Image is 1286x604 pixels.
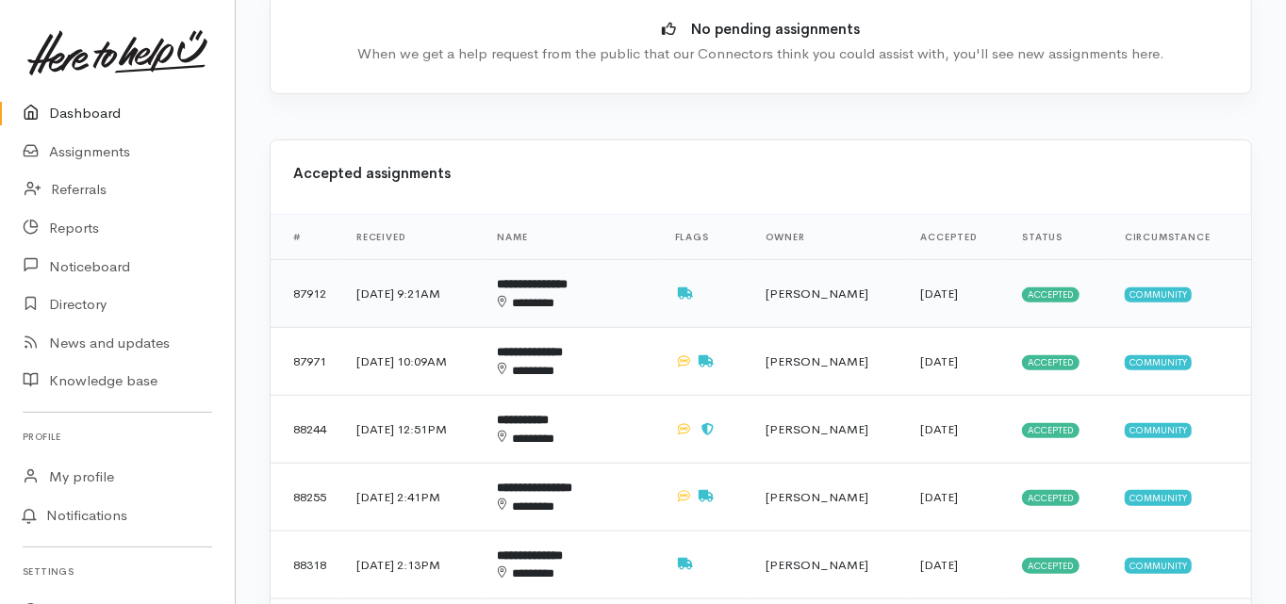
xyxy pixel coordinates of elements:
h6: Profile [23,424,212,449]
th: Flags [660,215,750,260]
td: [DATE] 12:51PM [341,396,483,464]
b: No pending assignments [691,20,860,38]
b: Accepted assignments [293,164,451,182]
h6: Settings [23,559,212,584]
span: Accepted [1022,287,1080,302]
th: Circumstance [1110,215,1251,260]
td: 87912 [271,260,341,328]
th: Owner [750,215,906,260]
span: Accepted [1022,558,1080,573]
td: 88244 [271,396,341,464]
td: [DATE] 2:41PM [341,464,483,531]
time: [DATE] [921,557,959,573]
span: Community [1125,558,1192,573]
div: When we get a help request from the public that our Connectors think you could assist with, you'l... [299,43,1223,65]
td: [PERSON_NAME] [750,464,906,531]
th: Status [1007,215,1110,260]
time: [DATE] [921,353,959,369]
td: 88255 [271,464,341,531]
td: [DATE] 9:21AM [341,260,483,328]
td: 88318 [271,531,341,598]
td: [PERSON_NAME] [750,531,906,598]
td: [PERSON_NAME] [750,260,906,328]
span: Community [1125,490,1192,505]
span: Community [1125,355,1192,370]
td: 87971 [271,328,341,396]
span: Community [1125,423,1192,438]
th: Accepted [906,215,1008,260]
td: [DATE] 2:13PM [341,531,483,598]
span: Community [1125,287,1192,302]
time: [DATE] [921,489,959,505]
td: [PERSON_NAME] [750,396,906,464]
th: # [271,215,341,260]
span: Accepted [1022,490,1080,505]
span: Accepted [1022,423,1080,438]
td: [PERSON_NAME] [750,328,906,396]
th: Name [483,215,660,260]
td: [DATE] 10:09AM [341,328,483,396]
time: [DATE] [921,286,959,302]
th: Received [341,215,483,260]
time: [DATE] [921,421,959,437]
span: Accepted [1022,355,1080,370]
